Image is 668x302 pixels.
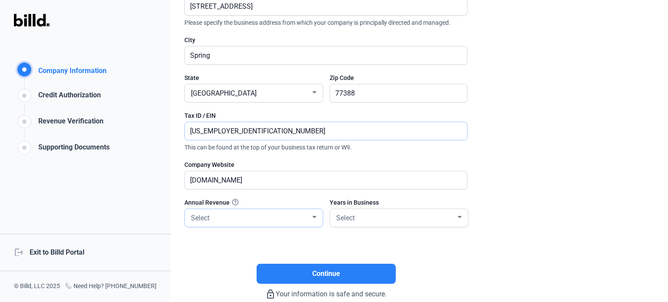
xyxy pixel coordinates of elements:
span: Continue [312,269,340,279]
div: Tax ID / EIN [184,111,468,120]
span: This can be found at the top of your business tax return or W9. [184,140,468,152]
div: City [184,36,468,44]
span: Select [191,214,210,222]
input: XX-XXXXXXX [185,122,467,140]
div: Zip Code [330,73,468,82]
span: Please specify the business address from which your company is principally directed and managed. [184,16,468,27]
div: Supporting Documents [35,142,110,156]
mat-icon: lock_outline [265,289,276,299]
button: Continue [257,264,396,284]
div: Annual Revenue [184,198,322,207]
div: Revenue Verification [35,116,104,130]
div: Company Information [35,66,107,78]
img: Billd Logo [14,14,50,27]
span: [GEOGRAPHIC_DATA] [191,89,257,97]
div: Need Help? [PHONE_NUMBER] [65,282,157,292]
span: Select [336,214,355,222]
div: Your information is safe and secure. [184,284,468,299]
div: © Billd, LLC 2025 [14,282,60,292]
div: Credit Authorization [35,90,101,104]
div: State [184,73,322,82]
div: Years in Business [330,198,468,207]
mat-icon: logout [14,247,23,256]
div: Company Website [184,160,468,169]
